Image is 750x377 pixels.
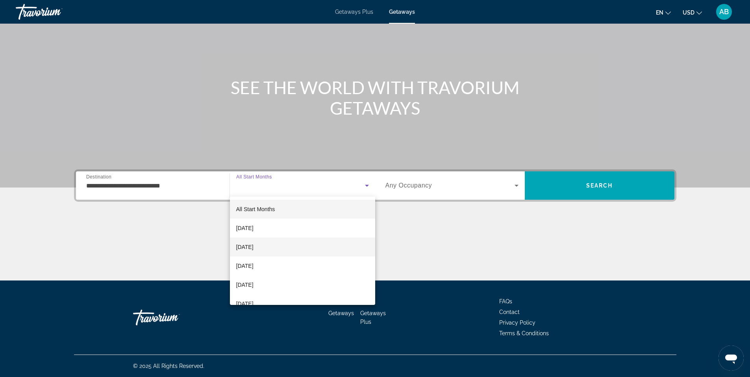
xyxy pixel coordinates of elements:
span: [DATE] [236,280,254,290]
iframe: Button to launch messaging window [719,345,744,371]
span: [DATE] [236,223,254,233]
span: [DATE] [236,299,254,308]
span: All Start Months [236,206,275,212]
span: [DATE] [236,261,254,271]
span: [DATE] [236,242,254,252]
